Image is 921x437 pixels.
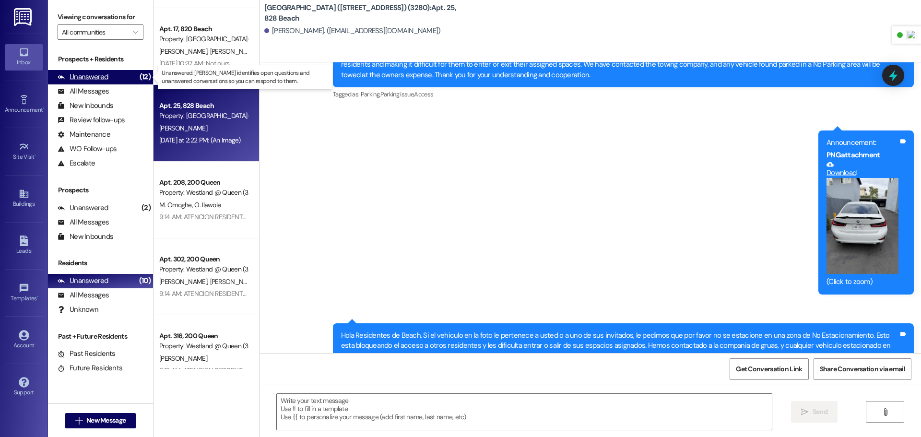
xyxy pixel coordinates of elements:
[58,203,108,213] div: Unanswered
[43,105,44,112] span: •
[162,69,329,85] p: Unanswered: [PERSON_NAME] identifies open questions and unanswered conversations so you can respo...
[48,54,153,64] div: Prospects + Residents
[736,364,802,374] span: Get Conversation Link
[14,8,34,26] img: ResiDesk Logo
[159,188,248,198] div: Property: Westland @ Queen (3266)
[58,276,108,286] div: Unanswered
[137,70,153,84] div: (12)
[159,47,210,56] span: [PERSON_NAME]
[58,101,113,111] div: New Inbounds
[159,101,248,111] div: Apt. 25, 828 Beach
[159,24,248,34] div: Apt. 17, 820 Beach
[58,232,113,242] div: New Inbounds
[48,185,153,195] div: Prospects
[5,327,43,353] a: Account
[58,158,95,168] div: Escalate
[882,408,889,416] i: 
[814,358,911,380] button: Share Conversation via email
[333,87,914,101] div: Tagged as:
[58,144,117,154] div: WO Follow-ups
[159,124,207,132] span: [PERSON_NAME]
[827,138,898,148] div: Announcement:
[361,90,380,98] span: Parking ,
[133,28,138,36] i: 
[58,349,116,359] div: Past Residents
[264,26,441,36] div: [PERSON_NAME]. ([EMAIL_ADDRESS][DOMAIN_NAME])
[414,90,433,98] span: Access
[159,341,248,351] div: Property: Westland @ Queen (3266)
[827,178,898,274] button: Zoom image
[159,177,248,188] div: Apt. 208, 200 Queen
[48,331,153,342] div: Past + Future Residents
[827,161,898,177] a: Download
[58,115,125,125] div: Review follow-ups
[37,294,38,300] span: •
[380,90,414,98] span: Parking issue ,
[58,305,98,315] div: Unknown
[139,201,153,215] div: (2)
[5,139,43,165] a: Site Visit •
[35,152,36,159] span: •
[159,59,230,68] div: [DATE] 10:37 AM: Not ours
[5,374,43,400] a: Support
[58,290,109,300] div: All Messages
[159,34,248,44] div: Property: [GEOGRAPHIC_DATA] ([STREET_ADDRESS]) (3392)
[5,233,43,259] a: Leads
[58,86,109,96] div: All Messages
[86,415,126,425] span: New Message
[194,201,221,209] span: O. Ilawole
[58,363,122,373] div: Future Residents
[65,413,136,428] button: New Message
[210,277,258,286] span: [PERSON_NAME]
[159,136,241,144] div: [DATE] at 2:22 PM: (An Image)
[801,408,808,416] i: 
[813,407,827,417] span: Send
[264,3,456,24] b: [GEOGRAPHIC_DATA] ([STREET_ADDRESS]) (3280): Apt. 25, 828 Beach
[5,280,43,306] a: Templates •
[58,10,143,24] label: Viewing conversations for
[159,201,194,209] span: M. Omoghe
[62,24,128,40] input: All communities
[58,217,109,227] div: All Messages
[827,150,880,160] b: PNG attachment
[827,277,898,287] div: (Click to zoom)
[730,358,808,380] button: Get Conversation Link
[75,417,83,425] i: 
[58,72,108,82] div: Unanswered
[159,111,248,121] div: Property: [GEOGRAPHIC_DATA] ([STREET_ADDRESS]) (3280)
[159,254,248,264] div: Apt. 302, 200 Queen
[48,258,153,268] div: Residents
[341,331,898,361] div: Hola Residentes de Beach, Si el vehiculo en la foto le pertenece a usted o a uno de sus invitados...
[791,401,838,423] button: Send
[159,354,207,363] span: [PERSON_NAME]
[5,186,43,212] a: Buildings
[210,47,258,56] span: [PERSON_NAME]
[58,130,110,140] div: Maintenance
[341,49,898,80] div: Hello Beach Residents, If the vehicle in the photo belongs to you or a guest of yours, please ref...
[159,277,210,286] span: [PERSON_NAME]
[159,331,248,341] div: Apt. 316, 200 Queen
[5,44,43,70] a: Inbox
[137,273,153,288] div: (10)
[820,364,905,374] span: Share Conversation via email
[159,264,248,274] div: Property: Westland @ Queen (3266)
